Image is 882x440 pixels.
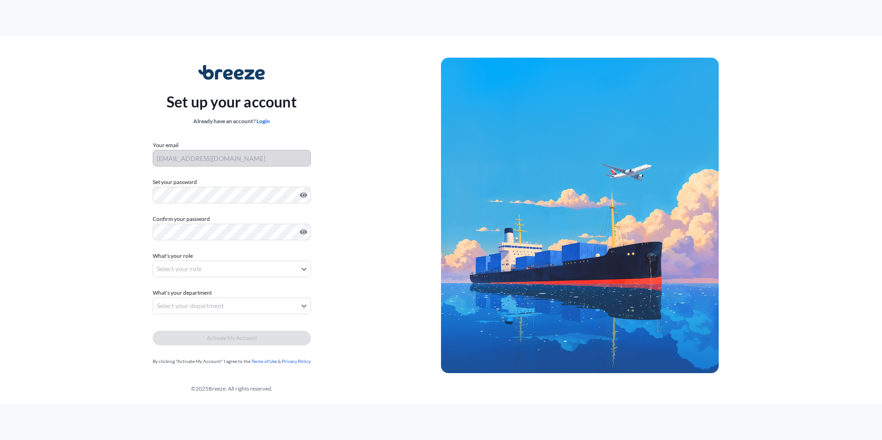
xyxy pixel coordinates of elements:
button: Select your department [153,297,311,314]
img: Breeze [198,65,265,80]
button: Show password [300,228,307,236]
span: Select your department [157,301,224,310]
img: Ship illustration [441,58,719,373]
a: Privacy Policy [282,358,311,364]
label: Confirm your password [153,214,311,224]
input: Your email address [153,150,311,166]
p: Set up your account [167,91,297,113]
button: Activate My Account [153,331,311,345]
span: What's your department [153,288,212,297]
button: Show password [300,191,307,199]
button: Select your role [153,261,311,277]
a: Login [256,118,270,125]
span: What's your role [153,251,193,261]
label: Your email [153,141,179,150]
div: © 2025 Breeze. All rights reserved. [22,384,441,393]
span: Activate My Account [207,333,257,343]
div: By clicking "Activate My Account" I agree to the & [153,357,311,366]
div: Already have an account? [167,117,297,126]
label: Set your password [153,178,311,187]
span: Select your role [157,264,202,274]
a: Terms of Use [251,358,277,364]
